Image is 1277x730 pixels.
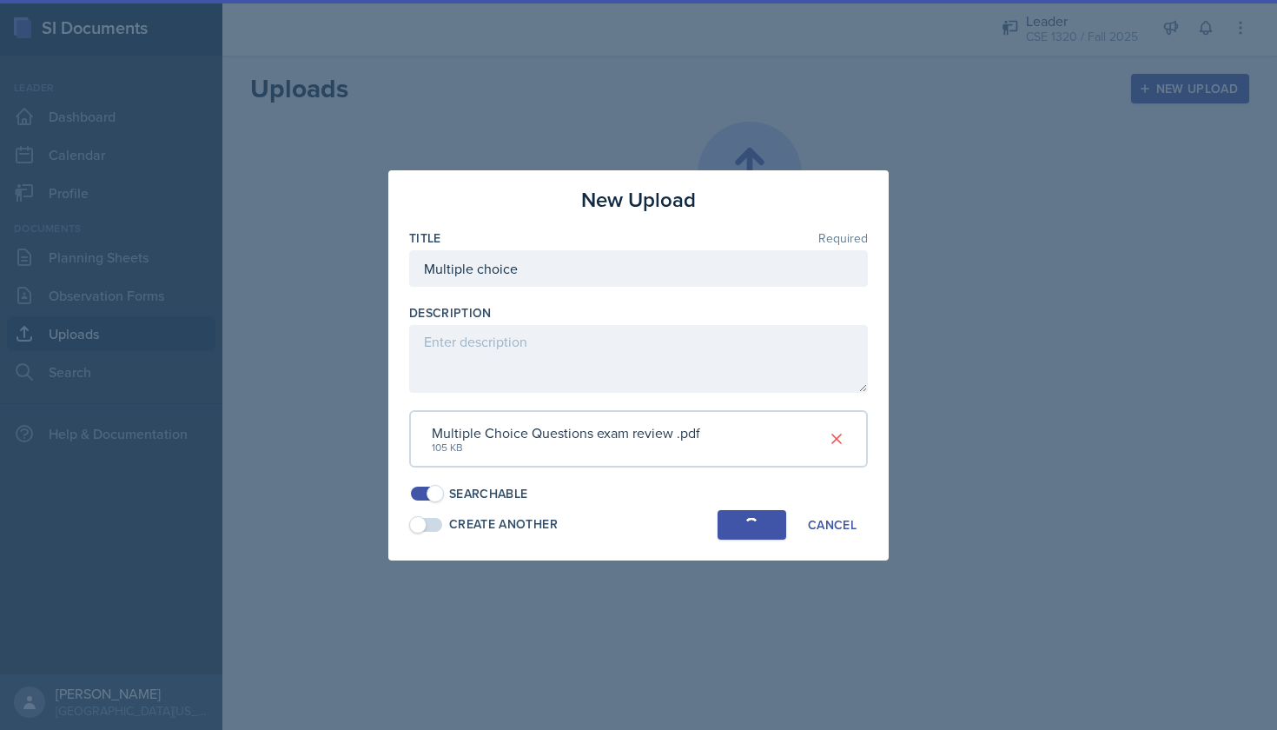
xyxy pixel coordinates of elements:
div: Cancel [808,518,857,532]
div: 105 KB [432,440,700,455]
span: Required [818,232,868,244]
h3: New Upload [581,184,696,216]
label: Description [409,304,492,322]
div: Searchable [449,485,528,503]
input: Enter title [409,250,868,287]
div: Create Another [449,515,558,534]
label: Title [409,229,441,247]
button: Cancel [797,510,868,540]
div: Multiple Choice Questions exam review .pdf [432,422,700,443]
